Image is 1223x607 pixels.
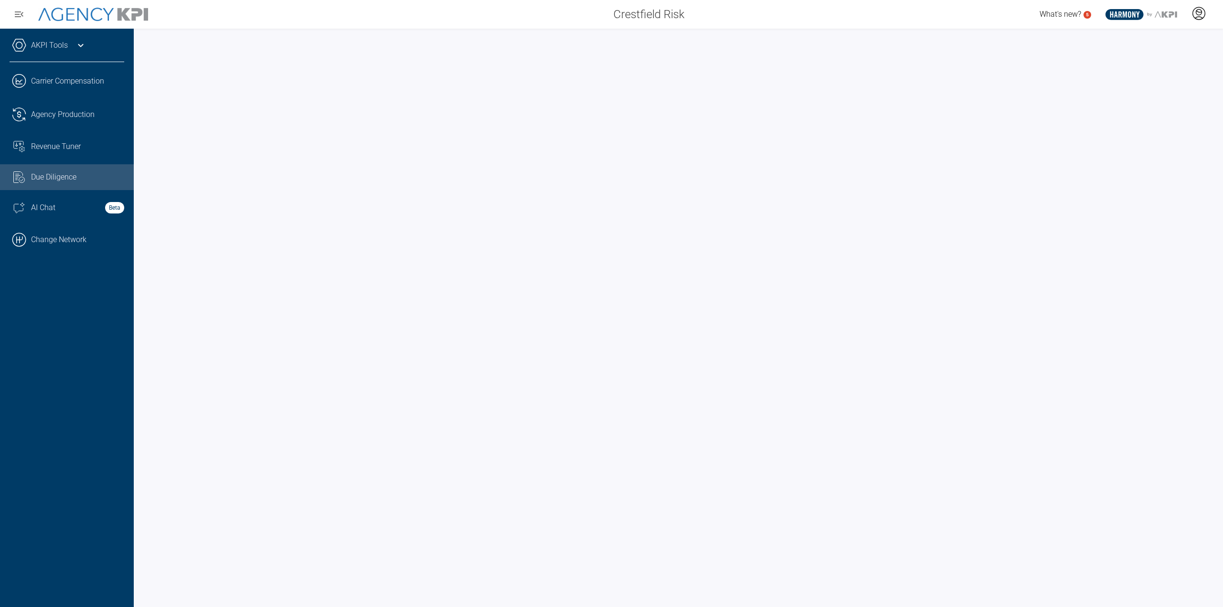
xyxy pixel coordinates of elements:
[38,8,148,21] img: AgencyKPI
[1040,10,1081,19] span: What's new?
[31,40,68,51] a: AKPI Tools
[1086,12,1089,17] text: 5
[31,141,81,152] span: Revenue Tuner
[105,202,124,213] strong: Beta
[31,171,76,183] span: Due Diligence
[31,202,55,213] span: AI Chat
[31,109,95,120] span: Agency Production
[1084,11,1091,19] a: 5
[613,6,685,23] span: Crestfield Risk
